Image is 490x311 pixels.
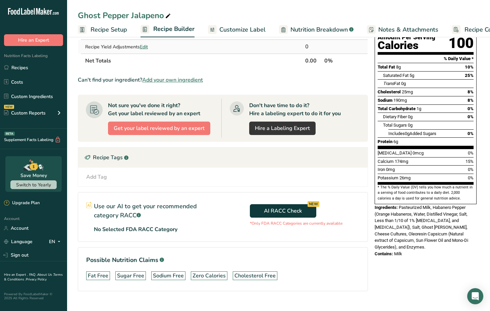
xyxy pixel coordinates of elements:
div: Custom Reports [4,109,46,117]
button: Switch to Yearly [10,180,57,189]
span: Potassium [378,175,398,180]
a: Nutrition Breakdown [279,22,353,37]
p: *Only FDA RACC Categories are currently available [250,220,342,226]
span: 0% [468,167,474,172]
div: Sugar Free [117,272,144,280]
div: Powered By FoodLabelMaker © 2025 All Rights Reserved [4,292,63,300]
span: Dietary Fiber [383,114,407,119]
p: Use our AI to get your recommended category RACC [94,202,215,220]
span: Milk [394,251,402,256]
span: 0% [468,131,474,136]
section: % Daily Value * [378,55,474,63]
span: 0g [408,114,413,119]
button: Hire an Expert [4,34,63,46]
a: Hire a Labeling Expert [249,122,316,135]
span: 15% [466,159,474,164]
span: Sodium [378,98,392,103]
span: Ingredients: [375,205,398,210]
button: AI RACC Check NEW [250,204,316,218]
div: NEW [4,105,14,109]
a: Recipe Builder [141,21,195,38]
div: Save Money [20,172,47,179]
div: 100 [448,34,474,52]
span: 8% [468,89,474,94]
a: Customize Label [208,22,266,37]
div: BETA [4,132,15,136]
a: Language [4,236,33,248]
span: 190mg [393,98,407,103]
span: 10% [465,64,474,70]
div: Cholesterol Free [234,272,276,280]
span: Recipe Setup [91,25,127,34]
p: No Selected FDA RACC Category [94,225,177,233]
th: 0% [323,53,354,68]
h1: Possible Nutrition Claims [86,256,360,265]
span: 0mg [386,167,395,172]
div: Add Tag [86,173,107,181]
span: 0g [408,123,413,128]
span: Add your own ingredient [142,76,203,84]
div: Not sure you've done it right? Get your label reviewed by an expert [108,101,200,118]
span: Iron [378,167,385,172]
span: Total Fat [378,64,395,70]
button: Get your label reviewed by an expert [108,122,210,135]
span: Get your label reviewed by an expert [114,124,205,132]
span: 0g [401,81,406,86]
div: Zero Calories [193,272,226,280]
span: Cholesterol [378,89,401,94]
a: FAQ . [29,272,37,277]
a: Terms & Conditions . [4,272,63,282]
span: Switch to Yearly [16,182,51,188]
span: 25mg [402,89,413,94]
div: Don't have time to do it? Hire a labeling expert to do it for you [249,101,341,118]
span: Contains: [375,251,393,256]
div: Calories [378,41,435,50]
div: Recipe Yield Adjustments [85,43,165,50]
th: Net Totals [84,53,304,68]
span: AI RACC Check [264,207,302,215]
div: EN [49,238,63,246]
span: Total Sugars [383,123,407,128]
section: * The % Daily Value (DV) tells you how much a nutrient in a serving of food contributes to a dail... [378,185,474,201]
span: 0% [468,106,474,111]
span: 0% [468,114,474,119]
div: 0 [305,43,322,51]
i: Trans [383,81,394,86]
span: Includes Added Sugars [388,131,436,136]
span: Saturated Fat [383,73,409,78]
div: Open Intercom Messenger [467,288,483,304]
span: 6g [393,139,398,144]
span: Protein [378,139,392,144]
span: [MEDICAL_DATA] [378,150,412,155]
span: 0g [405,131,410,136]
span: Pasteurized Milk, Habanero Pepper (Orange Habaneros, Water, Distilled Vinegar, Salt, Less than 1/... [375,205,468,250]
span: Edit [140,44,148,50]
div: Amount Per Serving [378,34,435,41]
th: 0.00 [304,53,323,68]
div: Fat Free [88,272,108,280]
a: Privacy Policy [26,277,47,282]
span: Calcium [378,159,394,164]
div: Upgrade Plan [4,200,40,207]
span: Total Carbohydrate [378,106,416,111]
div: Recipe Tags [78,147,368,168]
span: 8% [468,98,474,103]
span: 174mg [395,159,408,164]
div: Can't find your ingredient? [78,76,368,84]
span: 1g [417,106,421,111]
div: Ghost Pepper Jalapeno [78,9,172,21]
span: Recipe Builder [153,25,195,34]
span: Nutrition Breakdown [290,25,348,34]
span: 25% [465,73,474,78]
span: Customize Label [219,25,266,34]
a: Notes & Attachments [367,22,438,37]
div: NEW [308,201,319,207]
span: 26mg [399,175,411,180]
span: 5g [410,73,414,78]
span: 0% [468,150,474,155]
a: Hire an Expert . [4,272,28,277]
a: Recipe Setup [78,22,127,37]
span: 0mcg [413,150,424,155]
span: 8g [396,64,401,70]
span: 0% [468,175,474,180]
